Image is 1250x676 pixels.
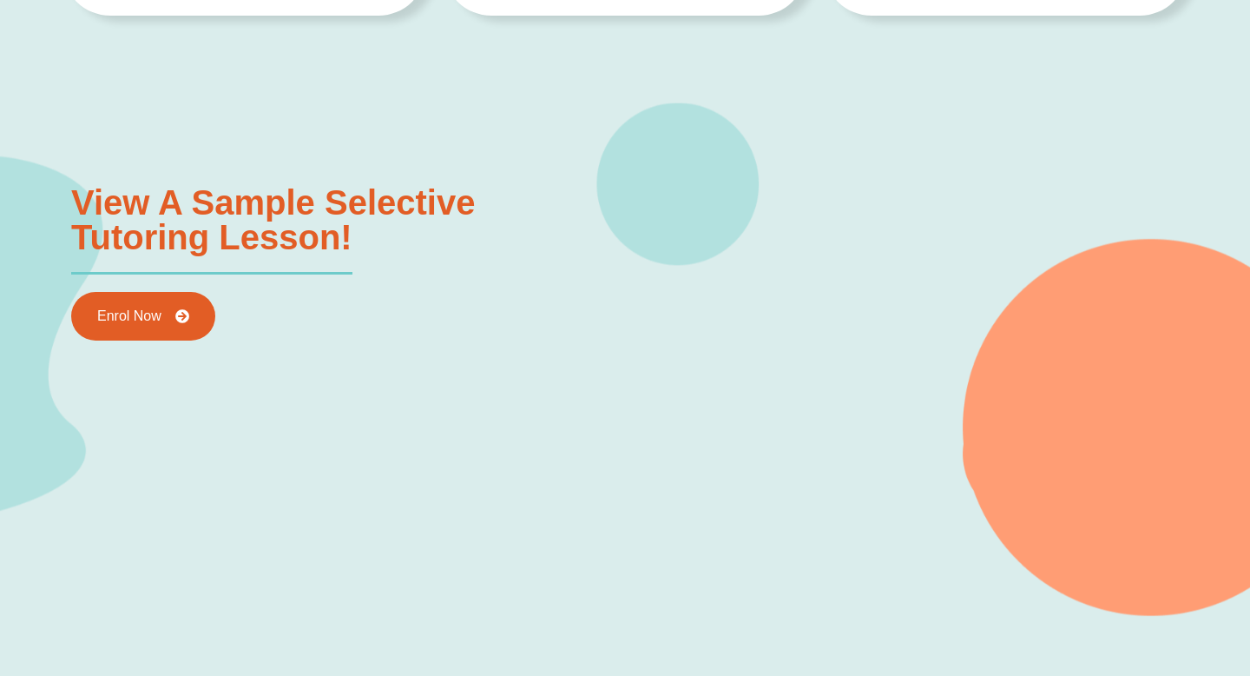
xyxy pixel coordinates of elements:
iframe: Chat Widget [1163,593,1250,676]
